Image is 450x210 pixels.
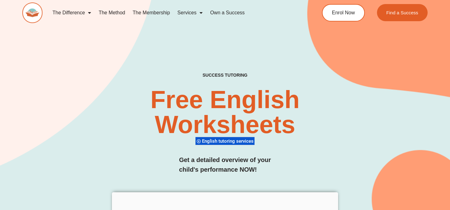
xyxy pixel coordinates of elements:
[165,73,285,78] h4: SUCCESS TUTORING​
[195,137,255,145] div: English tutoring services
[179,155,271,174] h3: Get a detailed overview of your child's performance NOW!
[174,6,206,20] a: Services
[129,6,174,20] a: The Membership
[206,6,248,20] a: Own a Success
[377,4,428,21] a: Find a Success
[322,4,365,21] a: Enrol Now
[95,6,129,20] a: The Method
[49,6,299,20] nav: Menu
[332,10,355,15] span: Enrol Now
[91,87,359,137] h2: Free English Worksheets​
[386,10,418,15] span: Find a Success
[49,6,95,20] a: The Difference
[202,138,255,144] span: English tutoring services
